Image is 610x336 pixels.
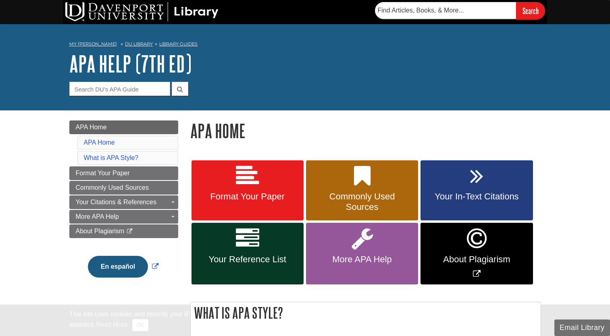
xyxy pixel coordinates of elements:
[427,254,527,265] span: About Plagiarism
[192,223,304,284] a: Your Reference List
[69,195,178,209] a: Your Citations & References
[96,321,127,328] a: Read More
[421,223,533,284] a: Link opens in new window
[159,41,198,47] a: Library Guides
[69,166,178,180] a: Format Your Paper
[86,263,160,270] a: Link opens in new window
[191,302,541,324] h2: What is APA Style?
[69,181,178,195] a: Commonly Used Sources
[192,160,304,221] a: Format Your Paper
[132,319,148,331] button: Close
[84,154,139,161] a: What is APA Style?
[126,229,133,234] i: This link opens in a new window
[76,170,130,176] span: Format Your Paper
[76,228,125,234] span: About Plagiarism
[69,309,541,331] div: This site uses cookies and records your IP address for usage statistics. Additionally, we use Goo...
[312,254,412,265] span: More APA Help
[312,191,412,212] span: Commonly Used Sources
[65,2,219,21] img: DU Library
[69,51,192,76] a: APA Help (7th Ed)
[88,256,148,278] button: En español
[375,2,545,19] form: Searches DU Library's articles, books, and more
[375,2,516,19] input: Find Articles, Books, & More...
[76,124,107,131] span: APA Home
[421,160,533,221] a: Your In-Text Citations
[125,41,153,47] a: DU Library
[306,160,418,221] a: Commonly Used Sources
[84,139,115,146] a: APA Home
[198,191,298,202] span: Format Your Paper
[69,39,541,52] nav: breadcrumb
[76,184,149,191] span: Commonly Used Sources
[306,223,418,284] a: More APA Help
[69,120,178,134] a: APA Home
[69,82,170,96] input: Search DU's APA Guide
[69,120,178,291] div: Guide Page Menu
[190,120,541,141] h1: APA Home
[198,254,298,265] span: Your Reference List
[427,191,527,202] span: Your In-Text Citations
[554,319,610,336] button: Email Library
[69,210,178,224] a: More APA Help
[69,41,117,48] a: My [PERSON_NAME]
[69,224,178,238] a: About Plagiarism
[76,213,119,220] span: More APA Help
[76,199,156,205] span: Your Citations & References
[516,2,545,19] input: Search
